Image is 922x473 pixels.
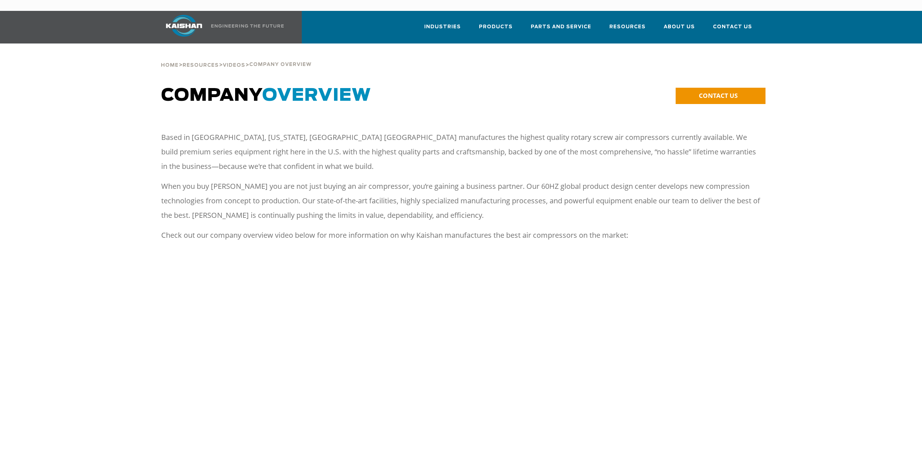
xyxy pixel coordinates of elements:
a: Parts and Service [531,17,591,42]
span: Company [161,87,371,104]
img: Engineering the future [211,24,284,28]
a: Home [161,62,179,68]
a: Resources [609,17,646,42]
a: Industries [424,17,461,42]
a: Contact Us [713,17,752,42]
a: Kaishan USA [157,11,285,43]
span: Industries [424,23,461,31]
a: CONTACT US [676,88,765,104]
span: Overview [262,87,371,104]
img: kaishan logo [157,15,211,37]
p: Based in [GEOGRAPHIC_DATA], [US_STATE], [GEOGRAPHIC_DATA] [GEOGRAPHIC_DATA] manufactures the high... [161,130,761,174]
span: Parts and Service [531,23,591,31]
a: About Us [664,17,695,42]
span: Resources [609,23,646,31]
span: Home [161,63,179,68]
a: Products [479,17,513,42]
span: About Us [664,23,695,31]
span: Products [479,23,513,31]
span: CONTACT US [699,91,738,100]
p: Check out our company overview video below for more information on why Kaishan manufactures the b... [161,228,761,242]
div: > > > [161,43,312,71]
span: Videos [223,63,245,68]
span: Company Overview [249,62,312,67]
a: Videos [223,62,245,68]
span: Resources [183,63,219,68]
a: Resources [183,62,219,68]
p: When you buy [PERSON_NAME] you are not just buying an air compressor, you’re gaining a business p... [161,179,761,223]
span: Contact Us [713,23,752,31]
